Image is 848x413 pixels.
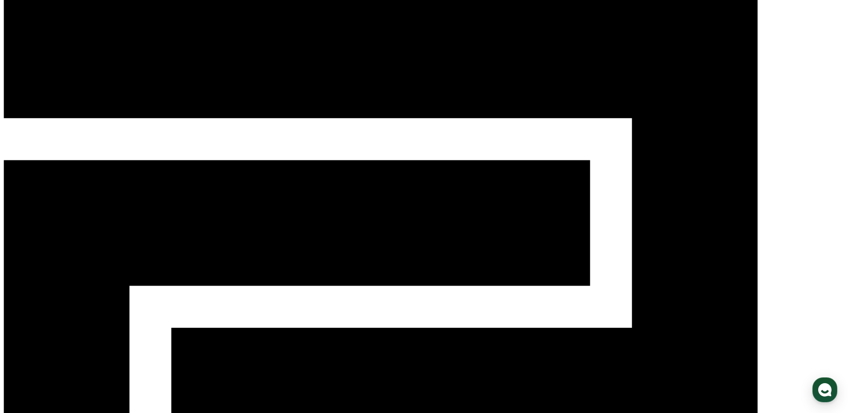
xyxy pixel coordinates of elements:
a: 홈 [3,282,59,305]
font: 설정 [138,296,148,303]
a: 대화 [59,282,115,305]
a: 설정 [115,282,171,305]
font: 대화 [81,297,92,303]
font: 홈 [28,296,33,303]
